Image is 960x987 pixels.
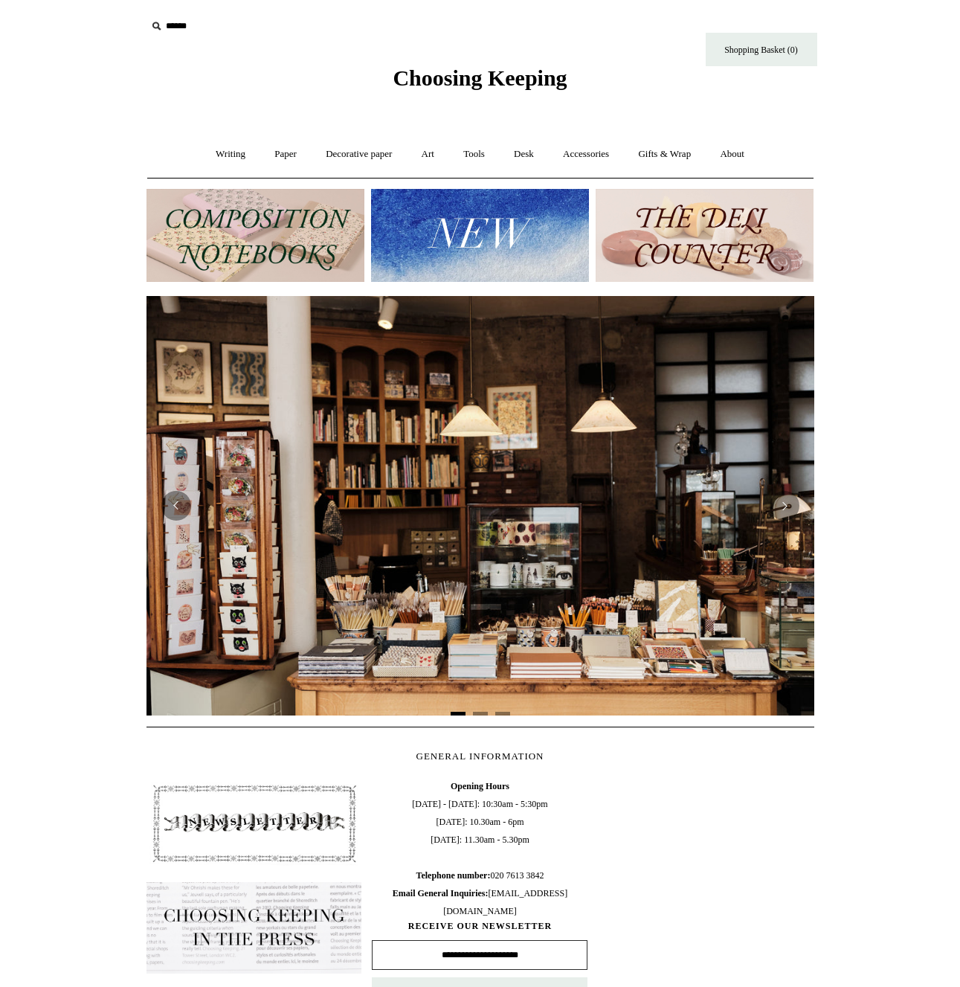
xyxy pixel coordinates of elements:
[202,135,259,174] a: Writing
[146,882,362,974] img: pf-635a2b01-aa89-4342-bbcd-4371b60f588c--In-the-press-Button_1200x.jpg
[500,135,547,174] a: Desk
[550,135,622,174] a: Accessories
[261,135,310,174] a: Paper
[451,781,509,791] b: Opening Hours
[146,296,814,716] img: 20250131 INSIDE OF THE SHOP.jpg__PID:b9484a69-a10a-4bde-9e8d-1408d3d5e6ad
[495,712,510,716] button: Page 3
[473,712,488,716] button: Page 2
[146,189,364,282] img: 202302 Composition ledgers.jpg__PID:69722ee6-fa44-49dd-a067-31375e5d54ec
[706,33,817,66] a: Shopping Basket (0)
[372,777,587,920] span: [DATE] - [DATE]: 10:30am - 5:30pm [DATE]: 10.30am - 6pm [DATE]: 11.30am - 5.30pm 020 7613 3842
[312,135,405,174] a: Decorative paper
[146,777,362,869] img: pf-4db91bb9--1305-Newsletter-Button_1200x.jpg
[450,135,498,174] a: Tools
[393,77,567,88] a: Choosing Keeping
[487,870,490,881] b: :
[625,135,704,174] a: Gifts & Wrap
[596,189,814,282] img: The Deli Counter
[416,870,491,881] b: Telephone number
[770,491,799,521] button: Next
[706,135,758,174] a: About
[161,491,191,521] button: Previous
[451,712,465,716] button: Page 1
[372,920,587,933] span: RECEIVE OUR NEWSLETTER
[408,135,448,174] a: Art
[371,189,589,282] img: New.jpg__PID:f73bdf93-380a-4a35-bcfe-7823039498e1
[393,888,567,916] span: [EMAIL_ADDRESS][DOMAIN_NAME]
[393,65,567,90] span: Choosing Keeping
[393,888,489,898] b: Email General Inquiries:
[416,750,544,762] span: GENERAL INFORMATION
